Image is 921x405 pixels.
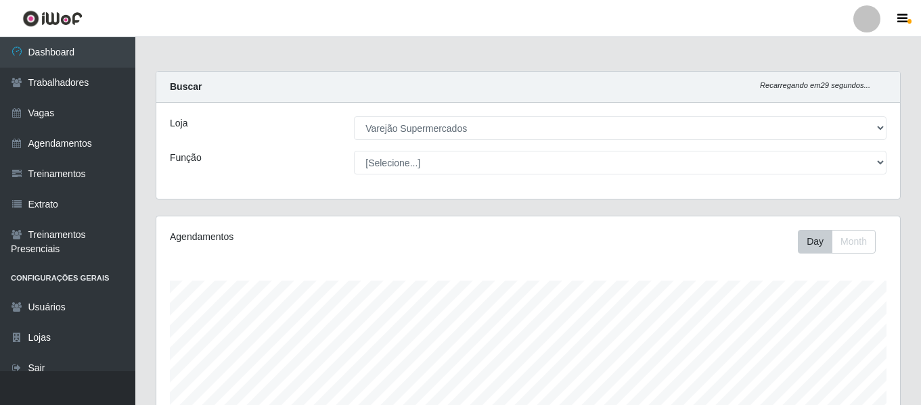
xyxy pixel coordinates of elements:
[170,116,187,130] label: Loja
[798,230,832,254] button: Day
[832,230,876,254] button: Month
[22,10,83,27] img: CoreUI Logo
[170,151,202,165] label: Função
[170,230,457,244] div: Agendamentos
[798,230,886,254] div: Toolbar with button groups
[170,81,202,92] strong: Buscar
[798,230,876,254] div: First group
[760,81,870,89] i: Recarregando em 29 segundos...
